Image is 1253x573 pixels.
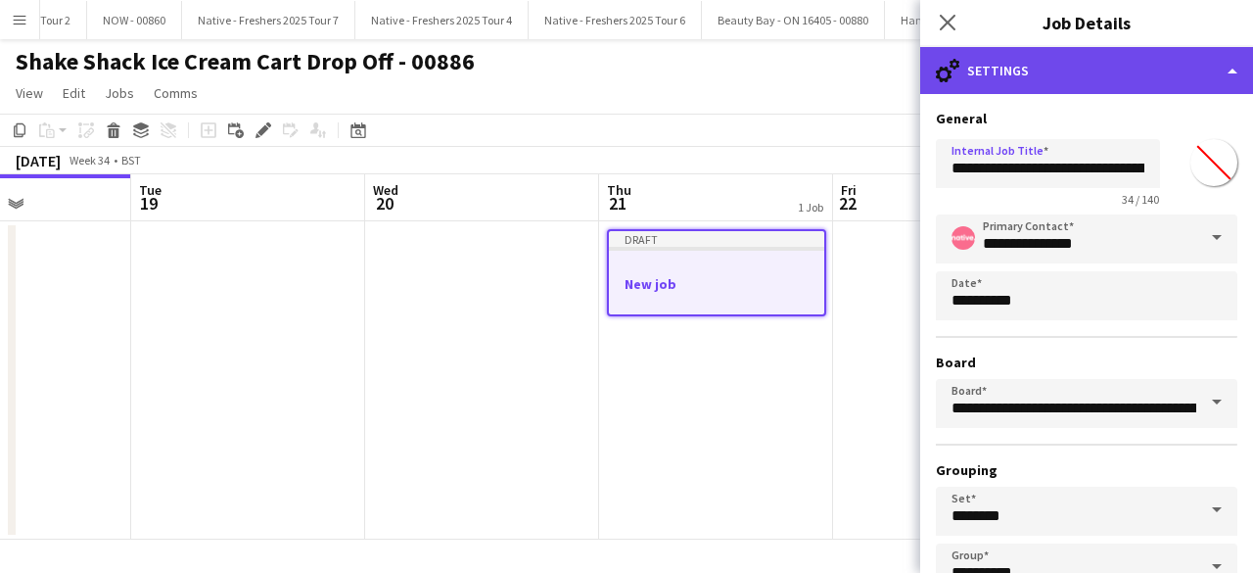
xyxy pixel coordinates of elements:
span: 34 / 140 [1106,192,1175,207]
div: Draft [609,231,824,247]
h3: Job Details [920,10,1253,35]
span: 22 [838,192,857,215]
div: Settings [920,47,1253,94]
button: Native - Freshers 2025 Tour 7 [182,1,355,39]
button: Native - Freshers 2025 Tour 4 [355,1,529,39]
span: View [16,84,43,102]
span: 21 [604,192,631,215]
app-job-card: DraftNew job [607,229,826,316]
h3: Board [936,354,1237,371]
span: Thu [607,181,631,199]
button: Native - Freshers 2025 Tour 6 [529,1,702,39]
div: BST [121,153,141,167]
h3: Grouping [936,461,1237,479]
a: View [8,80,51,106]
a: Edit [55,80,93,106]
span: 19 [136,192,162,215]
h1: Shake Shack Ice Cream Cart Drop Off - 00886 [16,47,475,76]
span: Comms [154,84,198,102]
button: NOW - 00860 [87,1,182,39]
span: Tue [139,181,162,199]
span: Week 34 [65,153,114,167]
span: 20 [370,192,398,215]
span: Wed [373,181,398,199]
h3: New job [609,275,824,293]
button: Beauty Bay - ON 16405 - 00880 [702,1,885,39]
a: Comms [146,80,206,106]
button: Handshake - 00878 Tour 3 [885,1,1045,39]
span: Jobs [105,84,134,102]
span: Edit [63,84,85,102]
a: Jobs [97,80,142,106]
div: [DATE] [16,151,61,170]
h3: General [936,110,1237,127]
span: Fri [841,181,857,199]
div: 1 Job [798,200,823,215]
